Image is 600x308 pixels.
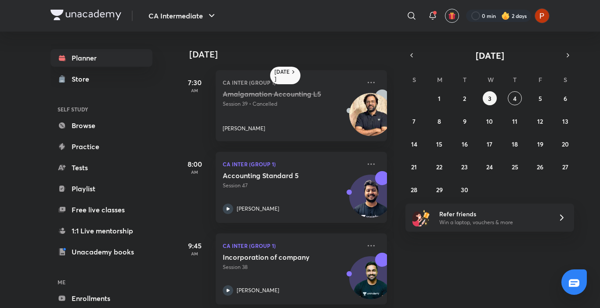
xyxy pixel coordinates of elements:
button: September 7, 2025 [407,114,421,128]
button: September 16, 2025 [458,137,472,151]
a: Playlist [51,180,152,197]
abbr: September 4, 2025 [513,94,517,103]
abbr: Sunday [412,75,416,84]
abbr: September 8, 2025 [437,117,441,125]
abbr: September 3, 2025 [488,94,492,103]
button: September 26, 2025 [533,160,547,174]
p: CA Inter (Group 1) [223,240,361,251]
p: AM [177,169,212,175]
button: September 4, 2025 [508,91,522,105]
abbr: September 21, 2025 [411,163,417,171]
button: September 25, 2025 [508,160,522,174]
p: [PERSON_NAME] [223,125,265,133]
button: September 8, 2025 [432,114,446,128]
p: Session 38 [223,263,361,271]
button: September 27, 2025 [558,160,572,174]
abbr: September 5, 2025 [539,94,542,103]
abbr: September 20, 2025 [562,140,569,148]
img: Avatar [350,261,392,303]
h6: ME [51,275,152,290]
abbr: September 23, 2025 [461,163,468,171]
a: Company Logo [51,10,121,22]
p: CA Inter (Group 1) [223,77,361,88]
a: Enrollments [51,290,152,307]
h5: 7:30 [177,77,212,88]
button: September 21, 2025 [407,160,421,174]
button: September 2, 2025 [458,91,472,105]
abbr: September 25, 2025 [512,163,518,171]
a: Unacademy books [51,243,152,261]
abbr: September 27, 2025 [562,163,568,171]
abbr: September 15, 2025 [436,140,442,148]
button: September 13, 2025 [558,114,572,128]
button: September 30, 2025 [458,183,472,197]
img: Palak [535,8,549,23]
abbr: Monday [437,75,442,84]
a: Planner [51,49,152,67]
h6: [DATE] [275,68,290,82]
a: 1:1 Live mentorship [51,222,152,240]
button: September 19, 2025 [533,137,547,151]
h6: Refer friends [439,209,547,218]
button: September 14, 2025 [407,137,421,151]
button: September 3, 2025 [483,91,497,105]
abbr: September 12, 2025 [537,117,543,125]
img: streak [501,11,510,20]
abbr: September 19, 2025 [537,140,543,148]
button: September 22, 2025 [432,160,446,174]
img: referral [412,209,430,226]
abbr: Saturday [564,75,567,84]
p: [PERSON_NAME] [237,205,279,213]
abbr: September 11, 2025 [512,117,517,125]
abbr: September 14, 2025 [411,140,417,148]
button: September 24, 2025 [483,160,497,174]
abbr: September 16, 2025 [462,140,468,148]
p: Session 47 [223,182,361,190]
abbr: September 9, 2025 [463,117,466,125]
a: Free live classes [51,201,152,218]
p: Win a laptop, vouchers & more [439,218,547,226]
button: September 9, 2025 [458,114,472,128]
p: AM [177,251,212,256]
p: AM [177,88,212,93]
a: Practice [51,138,152,155]
span: [DATE] [476,50,504,61]
p: Session 39 • Cancelled [223,100,361,108]
h5: Incorporation of company [223,253,332,261]
abbr: September 22, 2025 [436,163,442,171]
abbr: September 28, 2025 [411,186,417,194]
h5: Amalgamation Accounting L5 [223,90,332,98]
abbr: Wednesday [488,75,494,84]
button: September 1, 2025 [432,91,446,105]
abbr: Thursday [513,75,517,84]
p: CA Inter (Group 1) [223,159,361,169]
h6: SELF STUDY [51,102,152,117]
img: Avatar [350,179,392,222]
abbr: September 18, 2025 [512,140,518,148]
h5: 8:00 [177,159,212,169]
h5: Accounting Standard 5 [223,171,332,180]
abbr: Tuesday [463,75,466,84]
button: September 23, 2025 [458,160,472,174]
p: [PERSON_NAME] [237,287,279,294]
abbr: September 29, 2025 [436,186,443,194]
a: Tests [51,159,152,176]
button: September 18, 2025 [508,137,522,151]
button: avatar [445,9,459,23]
abbr: September 1, 2025 [438,94,441,103]
button: September 10, 2025 [483,114,497,128]
abbr: September 6, 2025 [564,94,567,103]
button: September 28, 2025 [407,183,421,197]
abbr: September 24, 2025 [486,163,493,171]
button: September 20, 2025 [558,137,572,151]
abbr: September 13, 2025 [562,117,568,125]
a: Browse [51,117,152,134]
h4: [DATE] [189,49,396,60]
div: Store [72,74,94,84]
abbr: September 7, 2025 [412,117,416,125]
abbr: September 17, 2025 [487,140,492,148]
button: September 11, 2025 [508,114,522,128]
button: September 5, 2025 [533,91,547,105]
abbr: Friday [539,75,542,84]
img: Company Logo [51,10,121,20]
